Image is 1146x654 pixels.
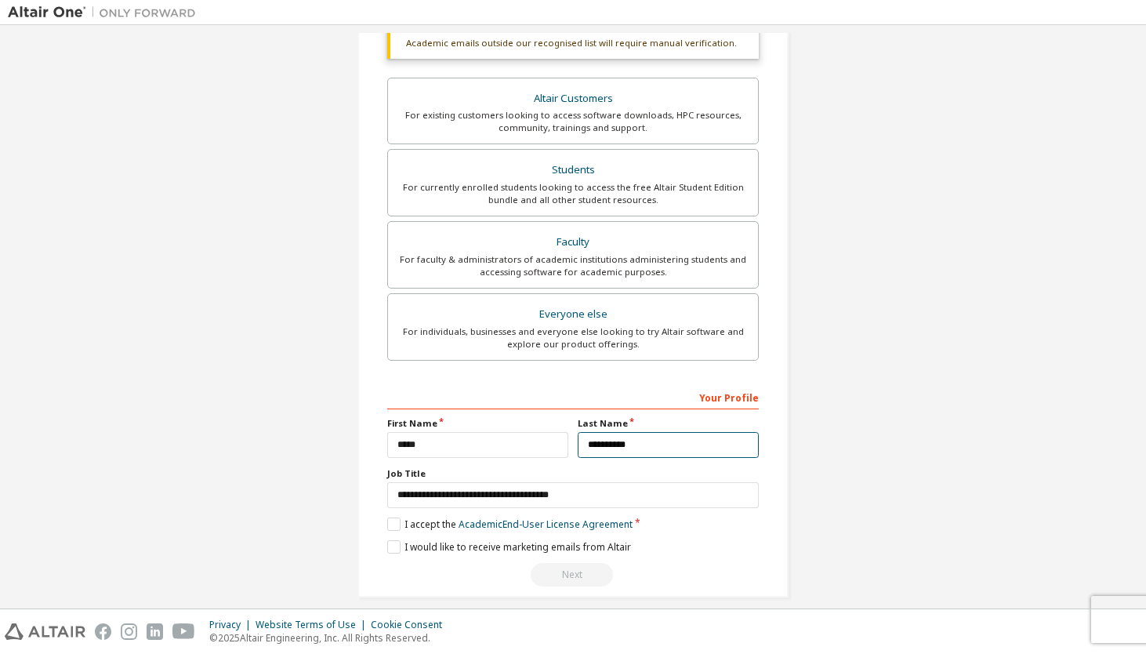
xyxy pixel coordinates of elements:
[387,27,759,59] div: Academic emails outside our recognised list will require manual verification.
[209,631,452,645] p: © 2025 Altair Engineering, Inc. All Rights Reserved.
[397,253,749,278] div: For faculty & administrators of academic institutions administering students and accessing softwa...
[172,623,195,640] img: youtube.svg
[387,540,631,554] label: I would like to receive marketing emails from Altair
[387,518,633,531] label: I accept the
[387,563,759,587] div: Please wait while checking email ...
[397,109,749,134] div: For existing customers looking to access software downloads, HPC resources, community, trainings ...
[397,181,749,206] div: For currently enrolled students looking to access the free Altair Student Edition bundle and all ...
[397,231,749,253] div: Faculty
[371,619,452,631] div: Cookie Consent
[121,623,137,640] img: instagram.svg
[578,417,759,430] label: Last Name
[397,325,749,351] div: For individuals, businesses and everyone else looking to try Altair software and explore our prod...
[397,88,749,110] div: Altair Customers
[459,518,633,531] a: Academic End-User License Agreement
[256,619,371,631] div: Website Terms of Use
[387,467,759,480] label: Job Title
[397,159,749,181] div: Students
[8,5,204,20] img: Altair One
[387,384,759,409] div: Your Profile
[147,623,163,640] img: linkedin.svg
[95,623,111,640] img: facebook.svg
[397,303,749,325] div: Everyone else
[387,417,568,430] label: First Name
[209,619,256,631] div: Privacy
[5,623,85,640] img: altair_logo.svg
